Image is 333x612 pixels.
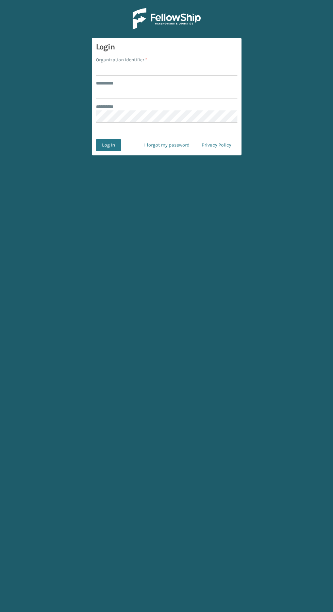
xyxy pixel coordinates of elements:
button: Log In [96,139,121,151]
a: I forgot my password [138,139,196,151]
h3: Login [96,42,237,52]
img: Logo [133,8,201,30]
a: Privacy Policy [196,139,237,151]
label: Organization Identifier [96,56,147,63]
